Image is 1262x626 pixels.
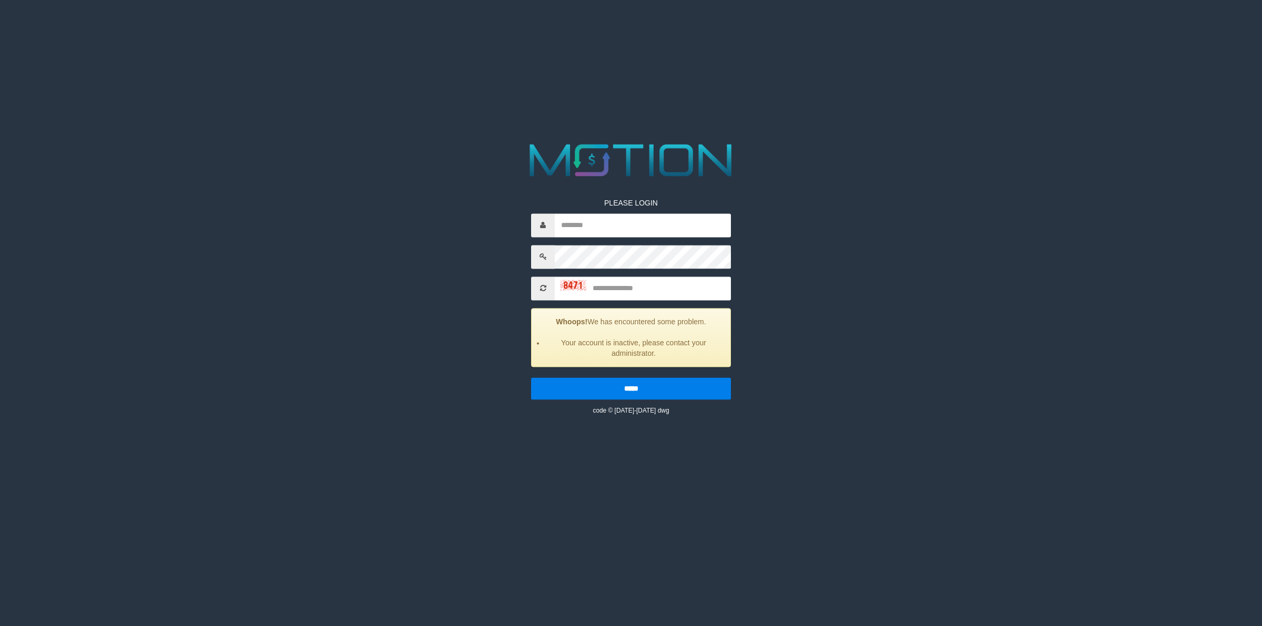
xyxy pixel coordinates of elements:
img: captcha [560,280,586,290]
div: We has encountered some problem. [531,308,731,367]
li: Your account is inactive, please contact your administrator. [545,337,722,358]
strong: Whoops! [556,317,587,326]
small: code © [DATE]-[DATE] dwg [593,407,669,414]
p: PLEASE LOGIN [531,198,731,208]
img: MOTION_logo.png [521,138,741,182]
